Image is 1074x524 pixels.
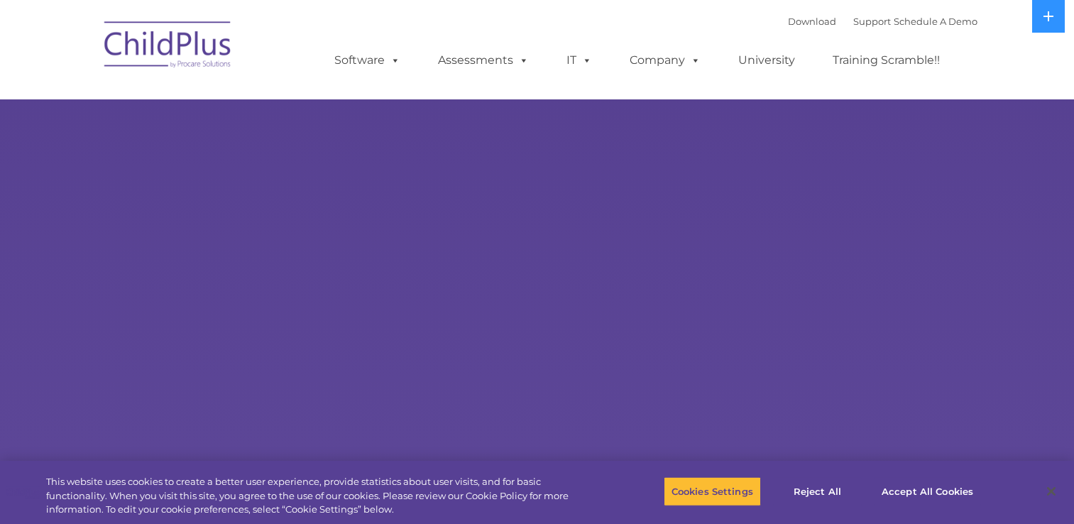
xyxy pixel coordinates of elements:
a: University [724,46,809,75]
font: | [788,16,977,27]
div: This website uses cookies to create a better user experience, provide statistics about user visit... [46,475,591,517]
a: Company [615,46,715,75]
a: Support [853,16,891,27]
a: Training Scramble!! [818,46,954,75]
a: Software [320,46,415,75]
button: Close [1036,476,1067,507]
a: Download [788,16,836,27]
a: IT [552,46,606,75]
a: Assessments [424,46,543,75]
img: ChildPlus by Procare Solutions [97,11,239,82]
button: Accept All Cookies [874,476,981,506]
button: Reject All [773,476,862,506]
button: Cookies Settings [664,476,761,506]
a: Schedule A Demo [894,16,977,27]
